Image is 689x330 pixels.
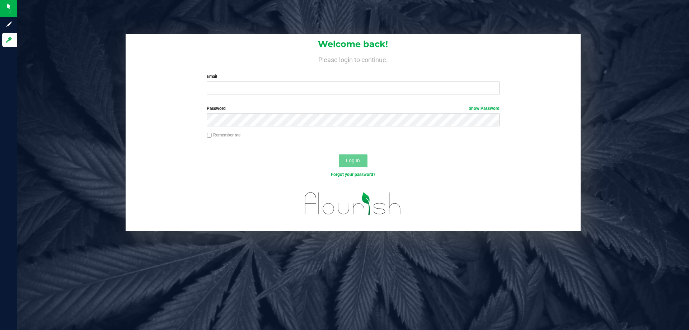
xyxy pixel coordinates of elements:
[207,133,212,138] input: Remember me
[339,154,367,167] button: Log In
[346,158,360,163] span: Log In
[331,172,375,177] a: Forgot your password?
[296,185,410,222] img: flourish_logo.svg
[5,36,13,43] inline-svg: Log in
[126,55,581,63] h4: Please login to continue.
[207,132,240,138] label: Remember me
[469,106,500,111] a: Show Password
[5,21,13,28] inline-svg: Sign up
[126,39,581,49] h1: Welcome back!
[207,106,226,111] span: Password
[207,73,499,80] label: Email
